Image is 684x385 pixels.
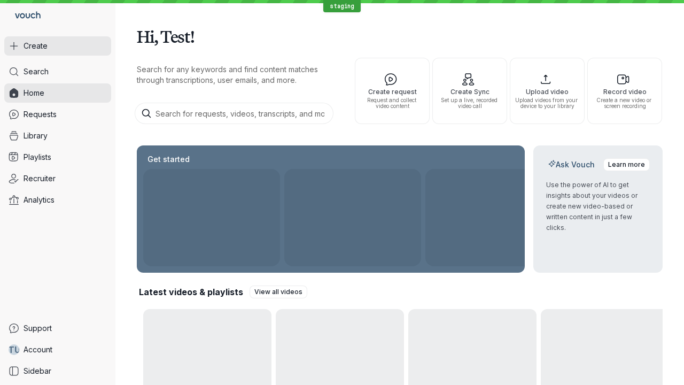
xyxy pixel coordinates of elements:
button: Create SyncSet up a live, recorded video call [432,58,507,124]
a: Home [4,83,111,103]
span: Support [24,323,52,334]
a: Analytics [4,190,111,210]
span: Set up a live, recorded video call [437,97,502,109]
a: Playlists [4,148,111,167]
a: Library [4,126,111,145]
span: Create a new video or screen recording [592,97,657,109]
span: Upload videos from your device to your library [515,97,580,109]
span: Recruiter [24,173,56,184]
span: Search [24,66,49,77]
span: U [14,344,20,355]
p: Use the power of AI to get insights about your videos or create new video-based or written conten... [546,180,650,233]
a: Search [4,62,111,81]
span: Upload video [515,88,580,95]
span: Create [24,41,48,51]
a: Go to homepage [4,4,45,28]
button: Create requestRequest and collect video content [355,58,430,124]
span: Requests [24,109,57,120]
span: Create request [360,88,425,95]
h2: Ask Vouch [546,159,597,170]
a: Support [4,319,111,338]
button: Create [4,36,111,56]
input: Search for requests, videos, transcripts, and more... [135,103,333,124]
a: View all videos [250,286,307,298]
a: Learn more [603,158,650,171]
a: Recruiter [4,169,111,188]
p: Search for any keywords and find content matches through transcriptions, user emails, and more. [137,64,336,86]
span: View all videos [254,287,302,297]
span: Sidebar [24,366,51,376]
h2: Latest videos & playlists [139,286,243,298]
span: Home [24,88,44,98]
a: Sidebar [4,361,111,381]
span: Playlists [24,152,51,163]
h1: Hi, Test! [137,21,663,51]
span: Learn more [608,159,645,170]
span: Analytics [24,195,55,205]
span: Account [24,344,52,355]
button: Upload videoUpload videos from your device to your library [510,58,585,124]
button: Record videoCreate a new video or screen recording [587,58,662,124]
span: T [8,344,14,355]
span: Request and collect video content [360,97,425,109]
a: TUAccount [4,340,111,359]
span: Library [24,130,48,141]
a: Requests [4,105,111,124]
span: Create Sync [437,88,502,95]
h2: Get started [145,154,192,165]
span: Record video [592,88,657,95]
